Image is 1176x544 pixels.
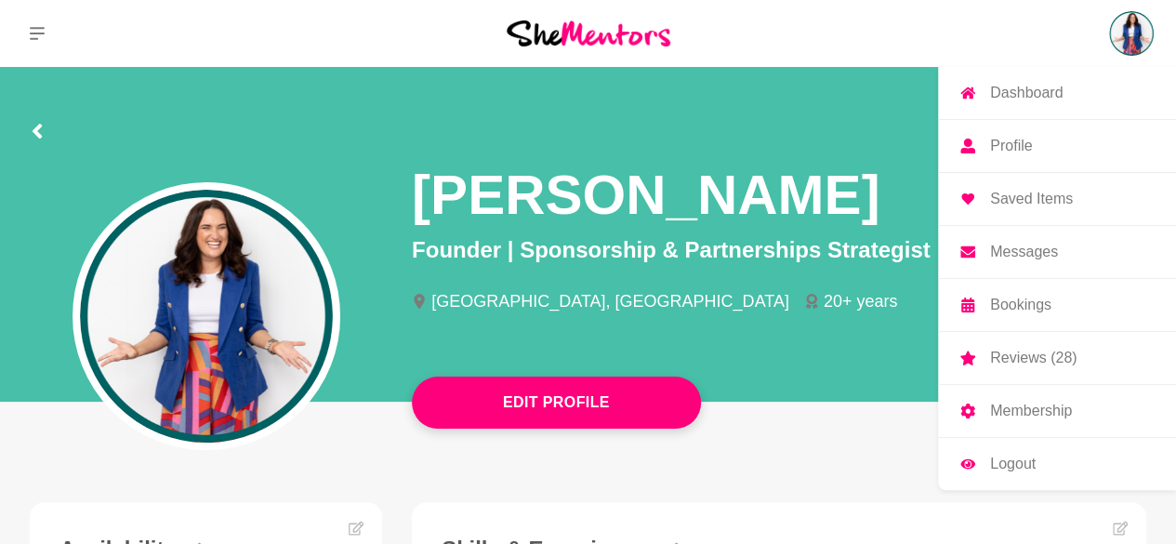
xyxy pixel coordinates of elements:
button: Edit Profile [412,377,701,429]
li: [GEOGRAPHIC_DATA], [GEOGRAPHIC_DATA] [412,293,804,310]
a: Reviews (28) [938,332,1176,384]
a: Profile [938,120,1176,172]
img: She Mentors Logo [507,20,670,46]
a: Sarina LoweDashboardProfileSaved ItemsMessagesBookingsReviews (28)MembershipLogout [1109,11,1154,56]
p: Saved Items [990,192,1073,206]
p: Dashboard [990,86,1063,100]
a: Saved Items [938,173,1176,225]
p: Messages [990,245,1058,259]
p: Logout [990,457,1036,471]
p: Profile [990,139,1032,153]
a: Bookings [938,279,1176,331]
img: Sarina Lowe [1109,11,1154,56]
h1: [PERSON_NAME] [412,160,879,230]
p: Founder | Sponsorship & Partnerships Strategist [412,233,1146,267]
p: Membership [990,404,1072,418]
p: Reviews (28) [990,351,1077,365]
a: Dashboard [938,67,1176,119]
p: Bookings [990,298,1051,312]
li: 20+ years [804,293,913,310]
a: Messages [938,226,1176,278]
